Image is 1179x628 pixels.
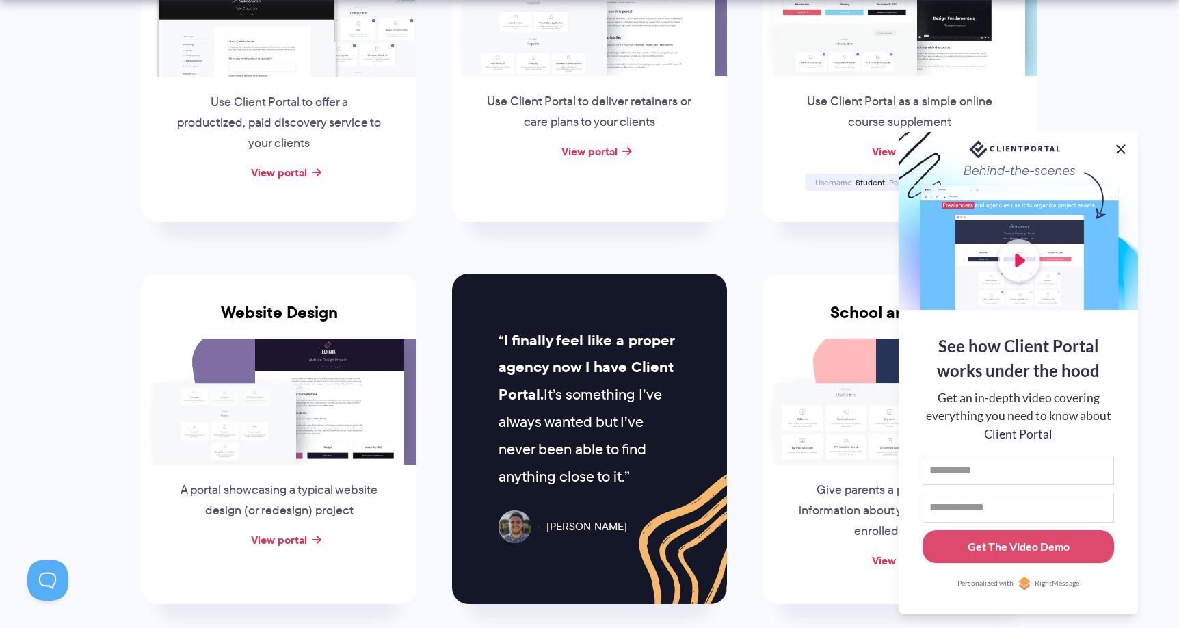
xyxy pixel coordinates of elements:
[968,538,1070,555] div: Get The Video Demo
[561,143,618,159] a: View portal
[175,480,383,521] p: A portal showcasing a typical website design (or redesign) project
[923,577,1114,590] a: Personalized withRightMessage
[815,176,853,188] span: Username
[1035,578,1079,589] span: RightMessage
[486,92,693,133] p: Use Client Portal to deliver retainers or care plans to your clients
[856,176,885,188] span: Student
[957,578,1014,589] span: Personalized with
[923,334,1114,383] div: See how Client Portal works under the hood
[872,143,928,159] a: View portal
[796,92,1004,133] p: Use Client Portal as a simple online course supplement
[538,517,627,537] span: [PERSON_NAME]
[872,552,928,568] a: View portal
[499,329,674,406] strong: I finally feel like a proper agency now I have Client Portal.
[763,303,1037,339] h3: School and Parent
[923,389,1114,443] div: Get an in-depth video covering everything you need to know about Client Portal
[923,530,1114,564] button: Get The Video Demo
[142,303,416,339] h3: Website Design
[1018,577,1031,590] img: Personalized with RightMessage
[499,327,680,490] p: It’s something I’ve always wanted but I’ve never been able to find anything close to it.
[251,164,307,181] a: View portal
[796,480,1004,542] p: Give parents a place to find key information about your school for their enrolled children
[889,176,924,188] span: Password
[175,92,383,154] p: Use Client Portal to offer a productized, paid discovery service to your clients
[251,532,307,548] a: View portal
[27,560,68,601] iframe: Toggle Customer Support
